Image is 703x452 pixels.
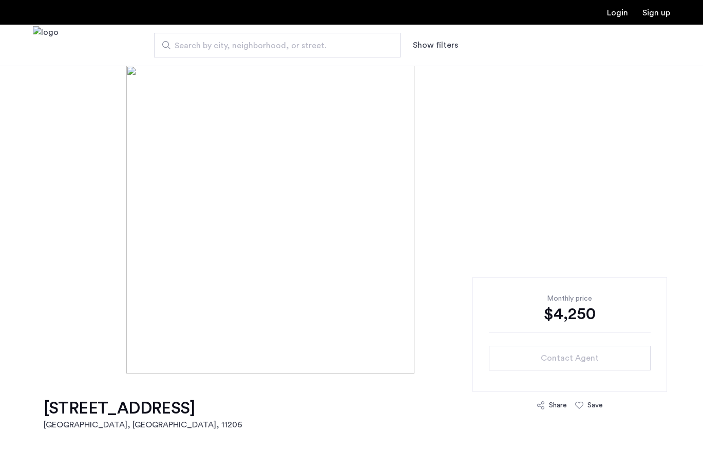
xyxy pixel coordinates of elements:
a: Login [607,9,628,17]
a: [STREET_ADDRESS][GEOGRAPHIC_DATA], [GEOGRAPHIC_DATA], 11206 [44,398,242,431]
img: [object%20Object] [126,66,576,374]
div: Save [587,400,603,410]
input: Apartment Search [154,33,401,57]
button: button [489,346,651,370]
div: Monthly price [489,293,651,304]
div: $4,250 [489,304,651,324]
h2: [GEOGRAPHIC_DATA], [GEOGRAPHIC_DATA] , 11206 [44,419,242,431]
a: Registration [642,9,670,17]
span: Contact Agent [541,352,599,364]
button: Show or hide filters [413,39,458,51]
h1: [STREET_ADDRESS] [44,398,242,419]
div: Share [549,400,567,410]
span: Search by city, neighborhood, or street. [175,40,372,52]
img: logo [33,26,59,65]
a: Cazamio Logo [33,26,59,65]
